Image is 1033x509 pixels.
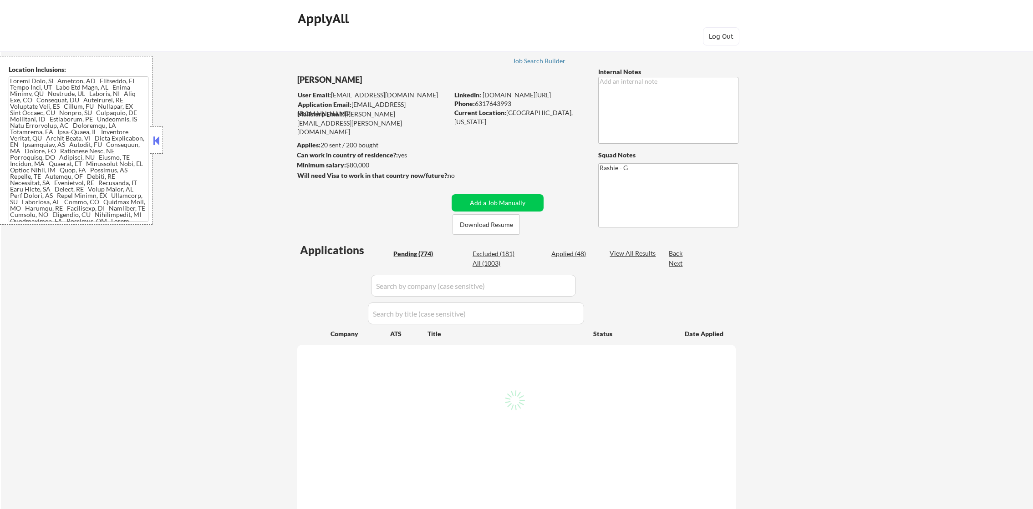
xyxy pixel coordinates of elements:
[610,249,658,258] div: View All Results
[703,27,739,45] button: Log Out
[393,249,439,258] div: Pending (774)
[454,109,506,116] strong: Current Location:
[297,171,449,179] strong: Will need Visa to work in that country now/future?:
[454,100,475,107] strong: Phone:
[297,74,484,86] div: [PERSON_NAME]
[598,151,738,160] div: Squad Notes
[297,161,448,170] div: $80,000
[368,302,584,324] input: Search by title (case sensitive)
[297,151,446,160] div: yes
[669,249,683,258] div: Back
[298,91,448,100] div: [EMAIL_ADDRESS][DOMAIN_NAME]
[454,99,583,108] div: 6317643993
[483,91,551,99] a: [DOMAIN_NAME][URL]
[331,329,390,338] div: Company
[513,58,566,64] div: Job Search Builder
[448,171,473,180] div: no
[453,214,520,235] button: Download Resume
[297,110,448,136] div: [PERSON_NAME][EMAIL_ADDRESS][PERSON_NAME][DOMAIN_NAME]
[297,110,345,118] strong: Mailslurp Email:
[454,108,583,126] div: [GEOGRAPHIC_DATA], [US_STATE]
[297,141,448,150] div: 20 sent / 200 bought
[452,194,544,212] button: Add a Job Manually
[298,101,351,108] strong: Application Email:
[685,329,725,338] div: Date Applied
[593,325,672,342] div: Status
[298,91,331,99] strong: User Email:
[473,259,518,268] div: All (1003)
[551,249,597,258] div: Applied (48)
[297,151,398,159] strong: Can work in country of residence?:
[390,329,427,338] div: ATS
[473,249,518,258] div: Excluded (181)
[297,161,346,169] strong: Minimum salary:
[371,275,576,297] input: Search by company (case sensitive)
[300,245,390,256] div: Applications
[9,65,149,74] div: Location Inclusions:
[669,259,683,268] div: Next
[298,100,448,118] div: [EMAIL_ADDRESS][DOMAIN_NAME]
[427,329,585,338] div: Title
[298,11,351,26] div: ApplyAll
[297,141,321,149] strong: Applies:
[454,91,481,99] strong: LinkedIn:
[598,67,738,76] div: Internal Notes
[513,57,566,66] a: Job Search Builder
